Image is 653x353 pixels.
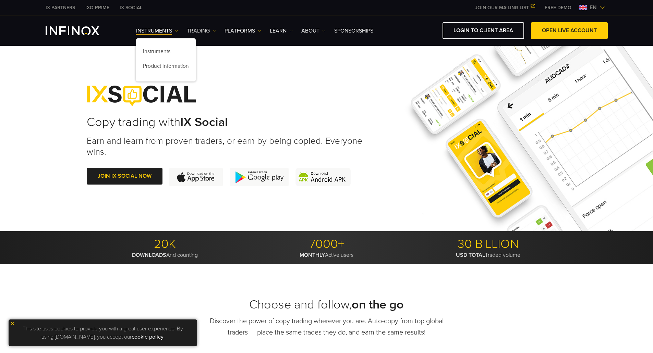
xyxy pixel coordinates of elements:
[132,333,164,340] a: cookie policy
[40,4,80,11] a: INFINOX
[207,297,447,312] h2: Choose and follow,
[456,252,485,259] strong: USD TOTAL
[410,252,567,259] p: Traded volume
[132,252,166,259] strong: DOWNLOADS
[248,237,405,252] p: 7000+
[470,5,540,11] a: JOIN OUR MAILING LIST
[46,26,116,35] a: INFINOX Logo
[248,252,405,259] p: Active users
[587,3,600,12] span: en
[443,22,524,39] a: LOGIN TO CLIENT AREA
[230,168,289,186] img: Play Store icon
[87,237,243,252] p: 20K
[540,4,577,11] a: INFINOX MENU
[300,252,325,259] strong: MONTHLY
[301,27,326,35] a: ABOUT
[225,27,261,35] a: PLATFORMS
[136,27,178,35] a: Instruments
[410,237,567,252] p: 30 BILLION
[87,136,368,157] h3: Earn and learn from proven traders, or earn by being copied. Everyone wins.
[531,22,608,39] a: OPEN LIVE ACCOUNT
[136,60,196,75] a: Product Information
[114,4,147,11] a: INFINOX
[207,316,447,338] p: Discover the power of copy trading wherever you are. Auto-copy from top global traders — place th...
[80,4,114,11] a: INFINOX
[10,321,15,326] img: yellow close icon
[169,168,223,186] img: App Store icon
[334,27,373,35] a: SPONSORSHIPS
[87,115,368,130] h2: Copy trading with
[270,27,293,35] a: Learn
[87,252,243,259] p: And counting
[352,297,404,312] strong: on the go
[187,27,216,35] a: TRADING
[87,168,162,185] a: JOIN IX SOCIAL NOW
[136,45,196,60] a: Instruments
[180,115,228,129] strong: IX Social
[12,323,194,343] p: This site uses cookies to provide you with a great user experience. By using [DOMAIN_NAME], you a...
